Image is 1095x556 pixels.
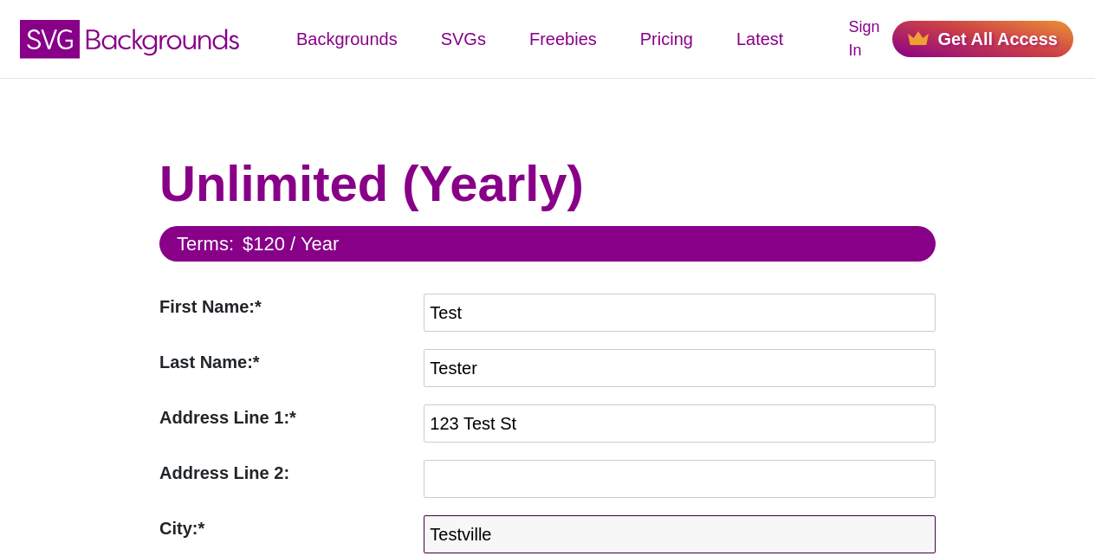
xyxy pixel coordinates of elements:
a: Get All Access [892,21,1073,57]
label: Address Line 2: [159,460,415,486]
label: First Name:* [159,294,415,320]
a: Backgrounds [275,13,419,65]
a: Latest [715,13,805,65]
a: Freebies [508,13,619,65]
a: Sign In [848,16,879,62]
label: Address Line 1:* [159,404,415,430]
label: Last Name:* [159,349,415,375]
a: SVGs [419,13,508,65]
a: Pricing [619,13,715,65]
div: Terms: [177,230,234,258]
div: $120 / Year [243,230,339,258]
h1: Unlimited (Yearly) [159,153,936,214]
label: City:* [159,515,415,541]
